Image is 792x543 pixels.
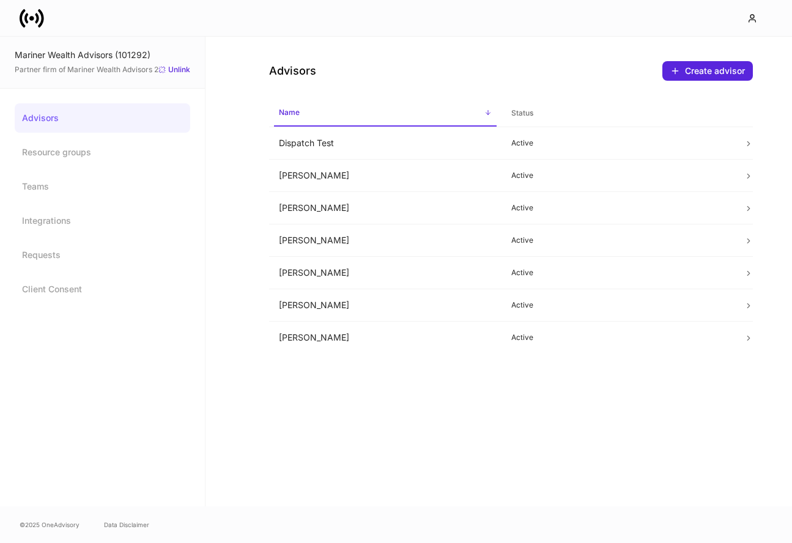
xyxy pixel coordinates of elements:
div: Create advisor [685,65,745,77]
td: [PERSON_NAME] [269,322,501,354]
a: Requests [15,240,190,270]
td: [PERSON_NAME] [269,192,501,224]
a: Teams [15,172,190,201]
td: [PERSON_NAME] [269,257,501,289]
td: [PERSON_NAME] [269,160,501,192]
a: Client Consent [15,275,190,304]
td: Dispatch Test [269,127,501,160]
a: Advisors [15,103,190,133]
p: Active [511,235,724,245]
a: Resource groups [15,138,190,167]
div: Mariner Wealth Advisors (101292) [15,49,190,61]
span: © 2025 OneAdvisory [20,520,80,530]
p: Active [511,203,724,213]
button: Unlink [158,64,190,76]
td: [PERSON_NAME] [269,289,501,322]
span: Name [274,100,497,127]
a: Data Disclaimer [104,520,149,530]
td: [PERSON_NAME] [269,224,501,257]
p: Active [511,268,724,278]
h4: Advisors [269,64,316,78]
span: Status [506,101,729,126]
p: Active [511,300,724,310]
p: Active [511,138,724,148]
h6: Status [511,107,533,119]
button: Create advisor [662,61,753,81]
p: Active [511,171,724,180]
span: Partner firm of [15,65,158,75]
h6: Name [279,106,300,118]
p: Active [511,333,724,342]
a: Mariner Wealth Advisors 2 [67,65,158,74]
a: Integrations [15,206,190,235]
